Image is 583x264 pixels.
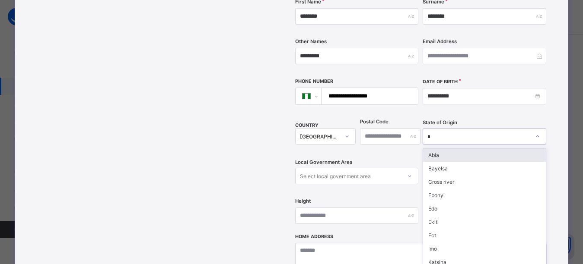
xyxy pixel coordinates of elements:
[423,175,545,189] div: Cross river
[423,148,545,162] div: Abia
[295,234,333,239] label: Home Address
[295,123,319,128] span: COUNTRY
[423,79,458,85] label: Date of Birth
[423,215,545,229] div: Ekiti
[423,119,457,126] span: State of Origin
[423,242,545,255] div: Imo
[300,168,371,184] div: Select local government area
[295,38,327,44] label: Other Names
[295,159,353,165] span: Local Government Area
[423,202,545,215] div: Edo
[360,119,389,125] label: Postal Code
[423,162,545,175] div: Bayelsa
[295,198,311,204] label: Height
[300,133,340,140] div: [GEOGRAPHIC_DATA]
[423,229,545,242] div: Fct
[423,189,545,202] div: Ebonyi
[295,79,333,84] label: Phone Number
[423,38,457,44] label: Email Address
